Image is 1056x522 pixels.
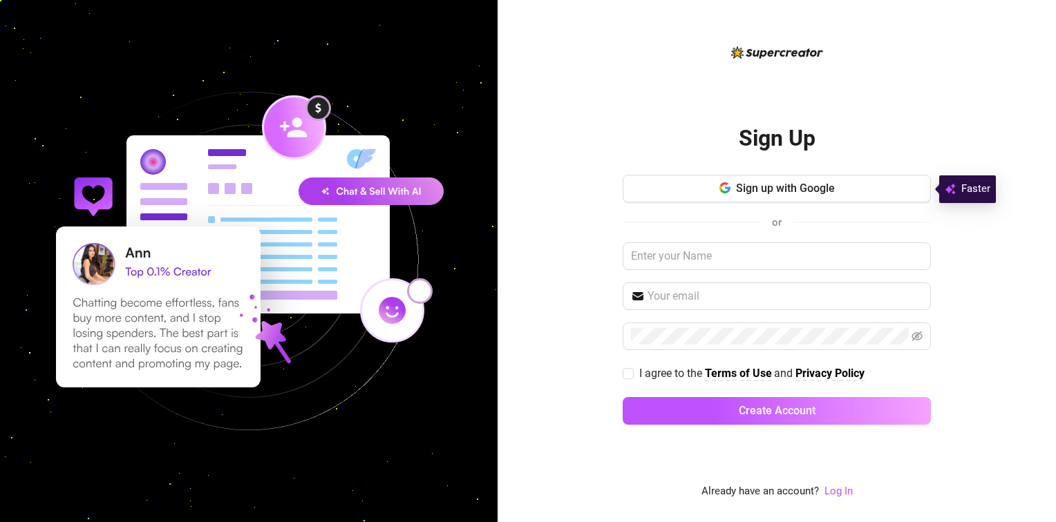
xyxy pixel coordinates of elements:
a: Log In [824,483,853,500]
a: Log In [824,485,853,497]
strong: Terms of Use [705,367,772,380]
img: logo-BBDzfeDw.svg [731,46,823,59]
span: or [772,216,782,229]
img: svg%3e [945,181,956,197]
span: I agree to the [639,367,705,380]
button: Create Account [623,397,931,425]
span: and [774,367,795,380]
img: signup-background-D0MIrEPF.svg [10,22,488,500]
input: Enter your Name [623,242,931,270]
button: Sign up with Google [623,175,931,202]
span: Sign up with Google [736,182,835,195]
a: Terms of Use [705,367,772,381]
strong: Privacy Policy [795,367,865,380]
a: Privacy Policy [795,367,865,381]
span: Create Account [739,404,815,417]
input: Your email [648,288,923,304]
h2: Sign Up [739,124,815,153]
span: Faster [961,181,990,197]
span: Already have an account? [701,483,819,500]
span: eye-invisible [912,331,923,342]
